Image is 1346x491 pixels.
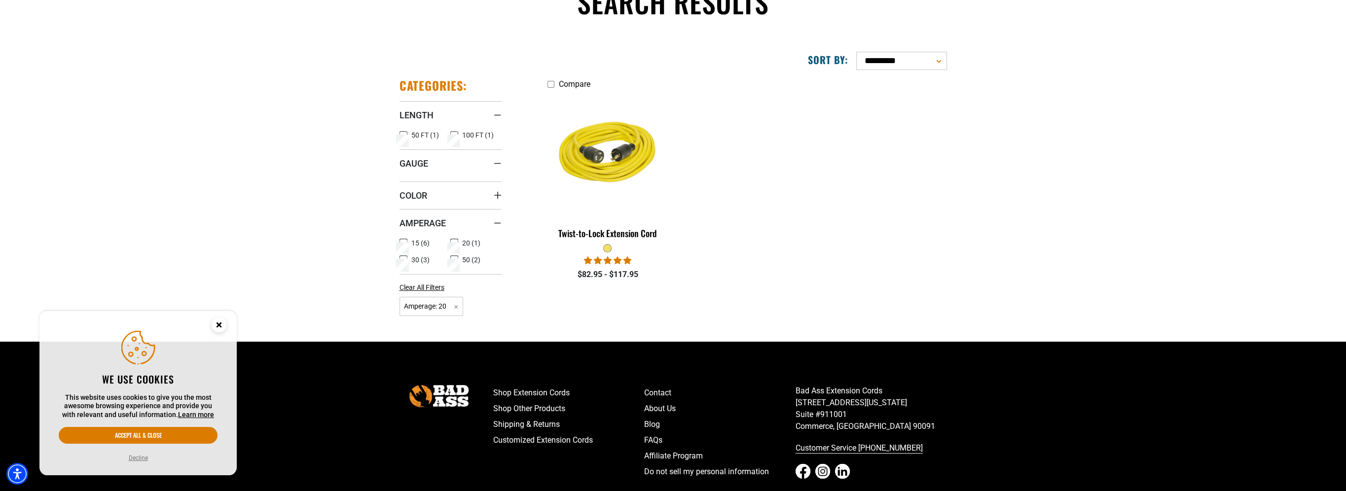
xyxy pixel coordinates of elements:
img: yellow [546,99,670,212]
h2: Categories: [400,78,468,93]
a: About Us [644,401,796,417]
a: Instagram - open in a new tab [815,464,830,479]
a: call 833-674-1699 [796,440,947,456]
a: Affiliate Program [644,448,796,464]
button: Close this option [201,311,237,342]
a: Customized Extension Cords [493,432,645,448]
a: Shipping & Returns [493,417,645,432]
a: Facebook - open in a new tab [796,464,810,479]
span: Color [400,190,427,201]
summary: Amperage [400,209,502,237]
span: 30 (3) [411,256,430,263]
summary: Gauge [400,149,502,177]
summary: Color [400,181,502,209]
a: yellow Twist-to-Lock Extension Cord [547,94,668,244]
img: Bad Ass Extension Cords [409,385,469,407]
label: Sort by: [808,53,848,66]
span: 5.00 stars [584,256,631,265]
a: Clear All Filters [400,282,448,293]
a: This website uses cookies to give you the most awesome browsing experience and provide you with r... [178,411,214,419]
span: 20 (1) [462,240,480,246]
span: Compare [559,79,590,89]
a: Blog [644,417,796,432]
button: Decline [126,453,151,463]
div: $82.95 - $117.95 [547,269,668,281]
a: Do not sell my personal information [644,464,796,480]
span: 15 (6) [411,240,430,246]
a: Contact [644,385,796,401]
p: Bad Ass Extension Cords [STREET_ADDRESS][US_STATE] Suite #911001 Commerce, [GEOGRAPHIC_DATA] 90091 [796,385,947,432]
p: This website uses cookies to give you the most awesome browsing experience and provide you with r... [59,393,218,420]
div: Accessibility Menu [6,463,28,485]
a: Amperage: 20 [400,301,464,311]
a: FAQs [644,432,796,448]
span: 100 FT (1) [462,132,494,139]
span: Length [400,109,434,121]
span: 50 (2) [462,256,480,263]
span: Amperage: 20 [400,297,464,316]
span: 50 FT (1) [411,132,439,139]
span: Gauge [400,158,428,169]
h2: We use cookies [59,373,218,386]
a: Shop Extension Cords [493,385,645,401]
span: Clear All Filters [400,283,444,291]
div: Twist-to-Lock Extension Cord [547,229,668,238]
button: Accept all & close [59,427,218,444]
a: Shop Other Products [493,401,645,417]
summary: Length [400,101,502,129]
aside: Cookie Consent [39,311,237,476]
a: LinkedIn - open in a new tab [835,464,850,479]
span: Amperage [400,217,446,229]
